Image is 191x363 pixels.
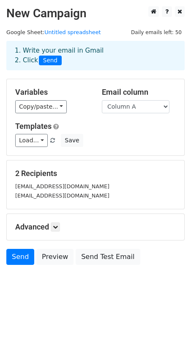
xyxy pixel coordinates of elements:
a: Daily emails left: 50 [128,29,185,35]
a: Preview [36,249,74,265]
small: [EMAIL_ADDRESS][DOMAIN_NAME] [15,183,109,190]
h2: New Campaign [6,6,185,21]
a: Send [6,249,34,265]
span: Send [39,56,62,66]
a: Load... [15,134,48,147]
a: Copy/paste... [15,100,67,113]
a: Templates [15,122,52,131]
a: Send Test Email [76,249,140,265]
span: Daily emails left: 50 [128,28,185,37]
small: Google Sheet: [6,29,101,35]
a: Untitled spreadsheet [44,29,101,35]
small: [EMAIL_ADDRESS][DOMAIN_NAME] [15,192,109,199]
div: 1. Write your email in Gmail 2. Click [8,46,183,65]
iframe: Chat Widget [149,323,191,363]
h5: Variables [15,88,89,97]
h5: Advanced [15,222,176,232]
div: 聊天小组件 [149,323,191,363]
button: Save [61,134,83,147]
h5: 2 Recipients [15,169,176,178]
h5: Email column [102,88,176,97]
